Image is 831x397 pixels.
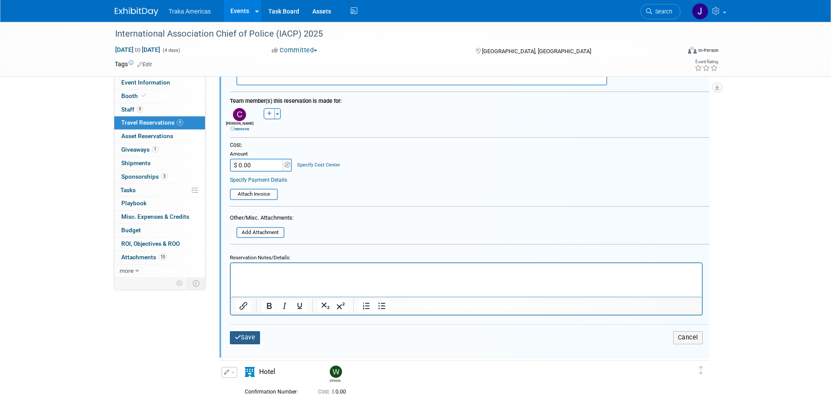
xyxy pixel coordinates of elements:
[226,121,254,132] div: [PERSON_NAME]
[330,378,341,383] div: William Knowles
[114,116,205,129] a: Travel Reservations9
[233,108,246,121] img: C.jpg
[162,48,180,53] span: (4 days)
[169,8,211,15] span: Traka Americas
[318,389,335,395] span: Cost: $
[629,45,719,58] div: Event Format
[114,197,205,210] a: Playbook
[137,106,143,112] span: 9
[114,130,205,143] a: Asset Reservations
[318,389,349,395] span: 0.00
[673,331,703,344] button: Cancel
[114,157,205,170] a: Shipments
[114,184,205,197] a: Tasks
[269,46,321,55] button: Committed
[142,93,146,98] i: Booth reservation complete
[699,366,703,375] i: Click and drag to move item
[114,76,205,89] a: Event Information
[698,47,718,54] div: In-Person
[330,366,342,378] img: William Knowles
[277,300,292,312] button: Italic
[230,214,294,224] div: Other/Misc. Attachments:
[121,132,173,139] span: Asset Reservations
[114,103,205,116] a: Staff9
[333,300,348,312] button: Superscript
[121,213,189,220] span: Misc. Expenses & Credits
[114,224,205,237] a: Budget
[152,146,158,153] span: 1
[115,46,161,54] span: [DATE] [DATE]
[172,278,188,289] td: Personalize Event Tab Strip
[359,300,374,312] button: Numbered list
[230,151,293,159] div: Amount
[115,7,158,16] img: ExhibitDay
[121,227,141,234] span: Budget
[121,159,150,166] span: Shipments
[692,3,708,20] img: Jamie Saenz
[236,300,251,312] button: Insert/edit link
[121,146,158,153] span: Giveaways
[652,8,672,15] span: Search
[114,143,205,156] a: Giveaways1
[230,126,249,131] a: remove
[259,368,275,376] span: Hotel
[177,119,183,126] span: 9
[230,251,703,262] div: Reservation Notes/Details:
[694,60,718,64] div: Event Rating
[137,61,152,68] a: Edit
[158,254,167,260] span: 10
[297,162,340,168] a: Specify Cost Center
[121,254,167,261] span: Attachments
[230,142,709,149] div: Cost:
[112,26,667,42] div: International Association Chief of Police (IACP) 2025
[121,119,183,126] span: Travel Reservations
[121,106,143,113] span: Staff
[121,92,148,99] span: Booth
[245,367,255,377] i: Hotel
[114,210,205,224] a: Misc. Expenses & Credits
[120,187,136,193] span: Tasks
[640,4,681,19] a: Search
[121,240,180,247] span: ROI, Objectives & ROO
[114,238,205,251] a: ROI, Objectives & ROO
[318,300,333,312] button: Subscript
[374,300,389,312] button: Bullet list
[187,278,205,289] td: Toggle Event Tabs
[292,300,307,312] button: Underline
[230,177,287,183] a: Specify Payment Details
[114,170,205,183] a: Sponsorships3
[262,300,277,312] button: Bold
[115,60,152,68] td: Tags
[121,173,168,180] span: Sponsorships
[245,386,305,395] div: Confirmation Number:
[482,48,591,54] span: [GEOGRAPHIC_DATA], [GEOGRAPHIC_DATA]
[133,46,142,53] span: to
[328,366,343,383] div: William Knowles
[230,331,260,344] button: Save
[120,267,133,274] span: more
[114,90,205,103] a: Booth
[161,173,168,180] span: 3
[114,265,205,278] a: more
[121,200,147,207] span: Playbook
[230,93,709,106] div: Team member(s) this reservation is made for:
[114,251,205,264] a: Attachments10
[231,263,702,297] iframe: Rich Text Area
[688,47,697,54] img: Format-Inperson.png
[121,79,170,86] span: Event Information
